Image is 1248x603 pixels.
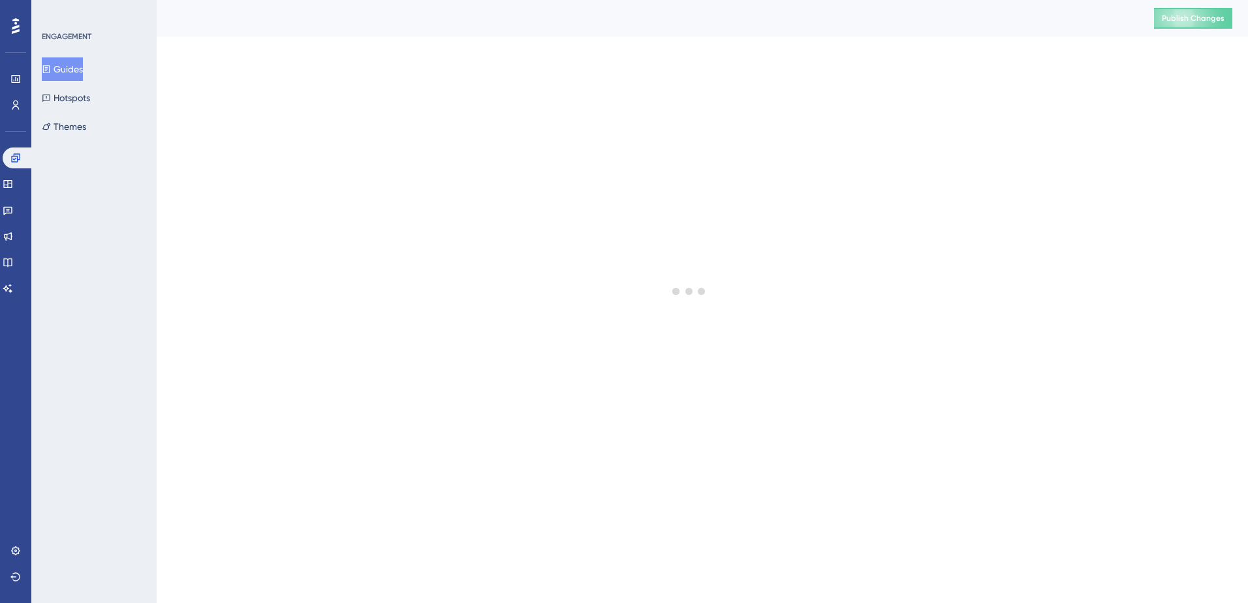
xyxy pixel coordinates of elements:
button: Publish Changes [1154,8,1232,29]
span: Publish Changes [1162,13,1225,23]
button: Hotspots [42,86,90,110]
button: Guides [42,57,83,81]
div: ENGAGEMENT [42,31,91,42]
button: Themes [42,115,86,138]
